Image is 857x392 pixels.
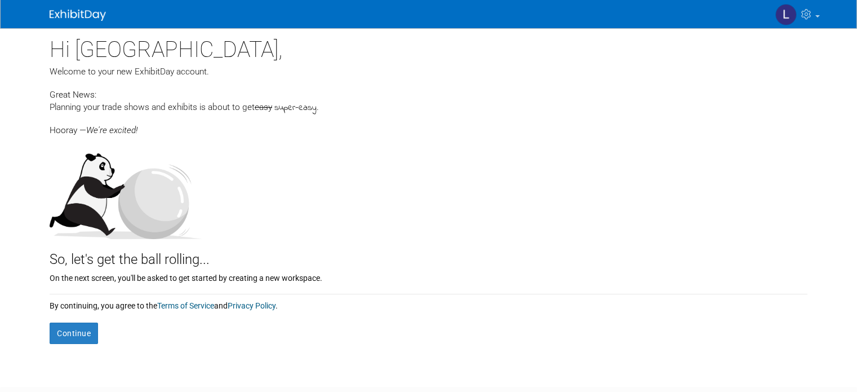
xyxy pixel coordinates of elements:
[157,301,214,310] a: Terms of Service
[50,88,807,101] div: Great News:
[50,65,807,78] div: Welcome to your new ExhibitDay account.
[255,102,272,112] span: easy
[50,142,202,239] img: Let's get the ball rolling
[86,125,137,135] span: We're excited!
[775,4,797,25] img: London Blue
[50,294,807,311] div: By continuing, you agree to the and .
[50,28,807,65] div: Hi [GEOGRAPHIC_DATA],
[50,270,807,284] div: On the next screen, you'll be asked to get started by creating a new workspace.
[50,239,807,270] div: So, let's get the ball rolling...
[50,10,106,21] img: ExhibitDay
[50,101,807,114] div: Planning your trade shows and exhibits is about to get .
[274,102,317,114] span: super-easy
[50,114,807,136] div: Hooray —
[50,323,98,344] button: Continue
[228,301,276,310] a: Privacy Policy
